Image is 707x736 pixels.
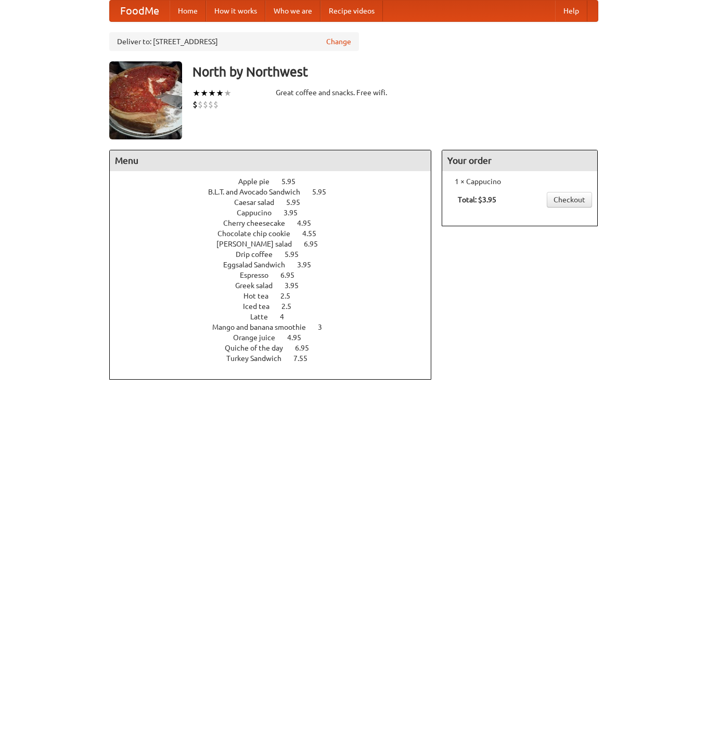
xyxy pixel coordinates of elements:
[234,198,285,206] span: Caesar salad
[224,87,232,99] li: ★
[442,150,597,171] h4: Your order
[217,229,336,238] a: Chocolate chip cookie 4.55
[225,344,293,352] span: Quiche of the day
[238,177,280,186] span: Apple pie
[200,87,208,99] li: ★
[109,32,359,51] div: Deliver to: [STREET_ADDRESS]
[280,313,294,321] span: 4
[281,177,306,186] span: 5.95
[243,302,311,311] a: Iced tea 2.5
[233,333,286,342] span: Orange juice
[110,150,431,171] h4: Menu
[285,281,309,290] span: 3.95
[208,188,311,196] span: B.L.T. and Avocado Sandwich
[234,198,319,206] a: Caesar salad 5.95
[206,1,265,21] a: How it works
[225,344,328,352] a: Quiche of the day 6.95
[297,261,322,269] span: 3.95
[235,281,318,290] a: Greek salad 3.95
[281,302,302,311] span: 2.5
[295,344,319,352] span: 6.95
[250,313,278,321] span: Latte
[226,354,327,363] a: Turkey Sandwich 7.55
[233,333,320,342] a: Orange juice 4.95
[312,188,337,196] span: 5.95
[236,250,318,259] a: Drip coffee 5.95
[235,281,283,290] span: Greek salad
[216,240,337,248] a: [PERSON_NAME] salad 6.95
[223,261,330,269] a: Eggsalad Sandwich 3.95
[109,61,182,139] img: angular.jpg
[265,1,320,21] a: Who we are
[217,229,301,238] span: Chocolate chip cookie
[285,250,309,259] span: 5.95
[320,1,383,21] a: Recipe videos
[276,87,432,98] div: Great coffee and snacks. Free wifi.
[223,219,330,227] a: Cherry cheesecake 4.95
[213,99,218,110] li: $
[203,99,208,110] li: $
[302,229,327,238] span: 4.55
[240,271,314,279] a: Espresso 6.95
[223,219,295,227] span: Cherry cheesecake
[208,99,213,110] li: $
[216,87,224,99] li: ★
[208,87,216,99] li: ★
[192,99,198,110] li: $
[286,198,311,206] span: 5.95
[547,192,592,208] a: Checkout
[198,99,203,110] li: $
[212,323,341,331] a: Mango and banana smoothie 3
[284,209,308,217] span: 3.95
[297,219,322,227] span: 4.95
[237,209,317,217] a: Cappucino 3.95
[280,271,305,279] span: 6.95
[223,261,295,269] span: Eggsalad Sandwich
[216,240,302,248] span: [PERSON_NAME] salad
[304,240,328,248] span: 6.95
[170,1,206,21] a: Home
[238,177,315,186] a: Apple pie 5.95
[318,323,332,331] span: 3
[236,250,283,259] span: Drip coffee
[458,196,496,204] b: Total: $3.95
[243,302,280,311] span: Iced tea
[293,354,318,363] span: 7.55
[447,176,592,187] li: 1 × Cappucino
[287,333,312,342] span: 4.95
[212,323,316,331] span: Mango and banana smoothie
[240,271,279,279] span: Espresso
[243,292,279,300] span: Hot tea
[280,292,301,300] span: 2.5
[192,61,598,82] h3: North by Northwest
[226,354,292,363] span: Turkey Sandwich
[250,313,303,321] a: Latte 4
[243,292,310,300] a: Hot tea 2.5
[555,1,587,21] a: Help
[192,87,200,99] li: ★
[326,36,351,47] a: Change
[237,209,282,217] span: Cappucino
[110,1,170,21] a: FoodMe
[208,188,345,196] a: B.L.T. and Avocado Sandwich 5.95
